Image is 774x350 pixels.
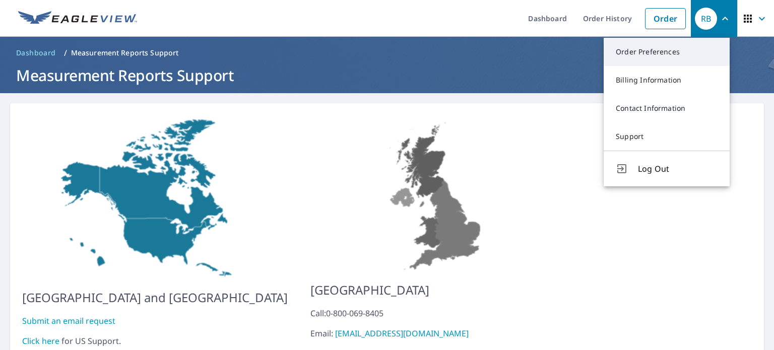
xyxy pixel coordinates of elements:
[310,281,564,299] p: [GEOGRAPHIC_DATA]
[604,38,730,66] a: Order Preferences
[604,122,730,151] a: Support
[22,315,115,326] a: Submit an email request
[335,328,469,339] a: [EMAIL_ADDRESS][DOMAIN_NAME]
[604,94,730,122] a: Contact Information
[604,66,730,94] a: Billing Information
[71,48,179,58] p: Measurement Reports Support
[22,335,288,347] div: for US Support.
[18,11,137,26] img: EV Logo
[604,151,730,186] button: Log Out
[638,163,718,175] span: Log Out
[22,335,59,346] a: Click here
[12,65,762,86] h1: Measurement Reports Support
[16,48,56,58] span: Dashboard
[310,307,564,319] div: Call: 0-800-069-8405
[64,47,67,59] li: /
[695,8,717,30] div: RB
[310,115,564,273] img: US-MAP
[12,45,762,61] nav: breadcrumb
[22,115,288,281] img: US-MAP
[645,8,686,29] a: Order
[22,289,288,307] p: [GEOGRAPHIC_DATA] and [GEOGRAPHIC_DATA]
[12,45,60,61] a: Dashboard
[310,327,564,339] div: Email:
